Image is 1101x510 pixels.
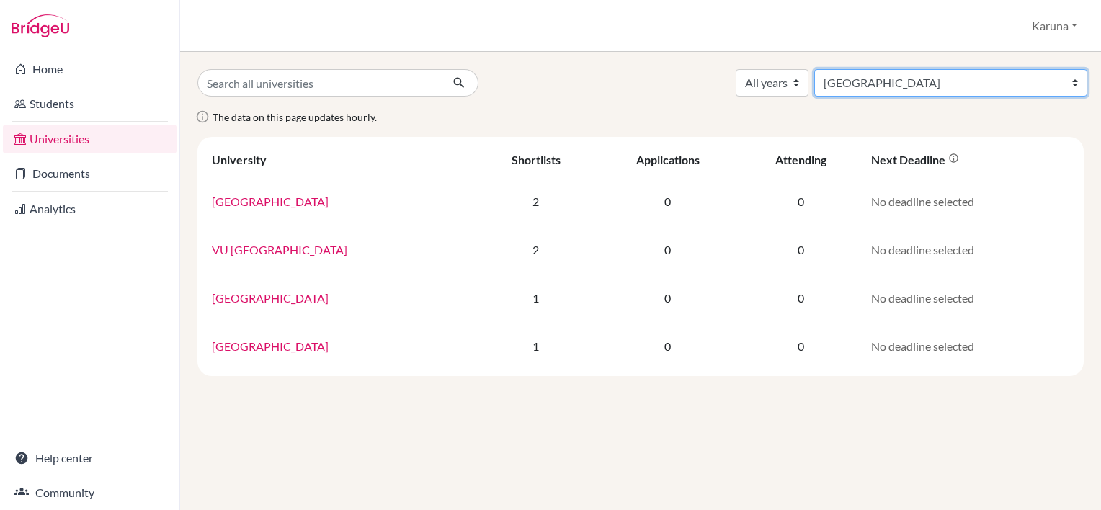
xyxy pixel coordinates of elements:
div: Attending [775,153,826,166]
div: Applications [636,153,700,166]
input: Search all universities [197,69,441,97]
button: Karuna [1025,12,1084,40]
th: University [203,143,477,177]
td: 1 [477,274,596,322]
img: Bridge-U [12,14,69,37]
a: Documents [3,159,177,188]
td: 0 [740,274,862,322]
span: No deadline selected [871,194,974,208]
a: Home [3,55,177,84]
td: 0 [595,225,740,274]
a: Community [3,478,177,507]
td: 0 [740,322,862,370]
a: [GEOGRAPHIC_DATA] [212,194,329,208]
td: 0 [740,177,862,225]
a: Students [3,89,177,118]
a: Analytics [3,194,177,223]
a: [GEOGRAPHIC_DATA] [212,291,329,305]
div: Next deadline [871,153,959,166]
a: Universities [3,125,177,153]
span: No deadline selected [871,243,974,256]
span: The data on this page updates hourly. [213,111,377,123]
span: No deadline selected [871,291,974,305]
td: 0 [595,177,740,225]
td: 2 [477,225,596,274]
td: 0 [595,322,740,370]
a: [GEOGRAPHIC_DATA] [212,339,329,353]
td: 0 [595,274,740,322]
a: Help center [3,444,177,473]
td: 0 [740,225,862,274]
span: No deadline selected [871,339,974,353]
a: VU [GEOGRAPHIC_DATA] [212,243,347,256]
div: Shortlists [512,153,561,166]
td: 1 [477,322,596,370]
td: 2 [477,177,596,225]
